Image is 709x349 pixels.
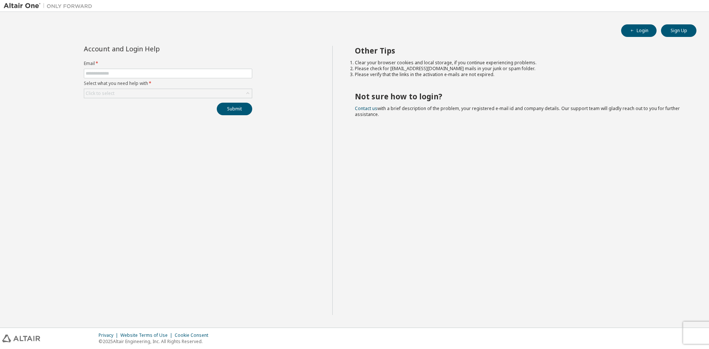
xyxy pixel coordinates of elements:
div: Account and Login Help [84,46,219,52]
span: with a brief description of the problem, your registered e-mail id and company details. Our suppo... [355,105,680,117]
img: Altair One [4,2,96,10]
li: Please check for [EMAIL_ADDRESS][DOMAIN_NAME] mails in your junk or spam folder. [355,66,684,72]
p: © 2025 Altair Engineering, Inc. All Rights Reserved. [99,338,213,345]
button: Submit [217,103,252,115]
div: Privacy [99,332,120,338]
button: Login [621,24,657,37]
button: Sign Up [661,24,696,37]
div: Cookie Consent [175,332,213,338]
li: Clear your browser cookies and local storage, if you continue experiencing problems. [355,60,684,66]
img: altair_logo.svg [2,335,40,342]
div: Website Terms of Use [120,332,175,338]
a: Contact us [355,105,377,112]
div: Click to select [86,90,114,96]
label: Email [84,61,252,66]
li: Please verify that the links in the activation e-mails are not expired. [355,72,684,78]
div: Click to select [84,89,252,98]
h2: Not sure how to login? [355,92,684,101]
label: Select what you need help with [84,81,252,86]
h2: Other Tips [355,46,684,55]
